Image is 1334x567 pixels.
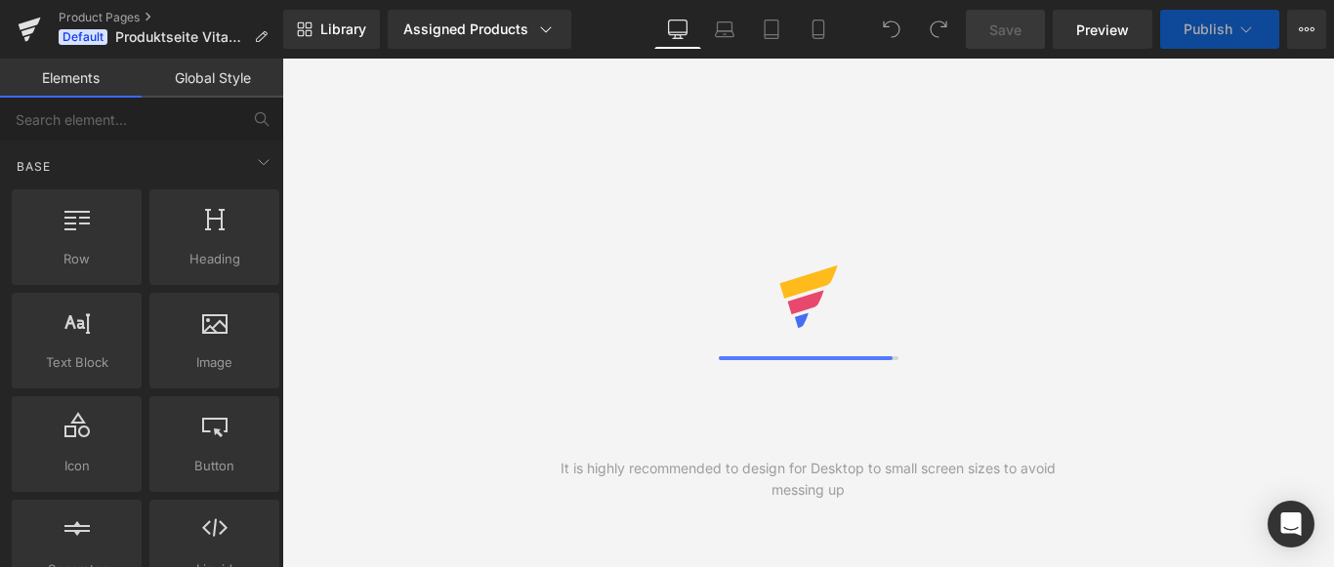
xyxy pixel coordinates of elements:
[1287,10,1326,49] button: More
[1053,10,1152,49] a: Preview
[15,157,53,176] span: Base
[872,10,911,49] button: Undo
[545,458,1071,501] div: It is highly recommended to design for Desktop to small screen sizes to avoid messing up
[115,29,246,45] span: Produktseite Vitaminpflaster
[18,456,136,476] span: Icon
[403,20,556,39] div: Assigned Products
[919,10,958,49] button: Redo
[59,10,283,25] a: Product Pages
[795,10,842,49] a: Mobile
[155,352,273,373] span: Image
[989,20,1021,40] span: Save
[654,10,701,49] a: Desktop
[283,10,380,49] a: New Library
[701,10,748,49] a: Laptop
[142,59,283,98] a: Global Style
[1184,21,1232,37] span: Publish
[155,456,273,476] span: Button
[1160,10,1279,49] button: Publish
[155,249,273,269] span: Heading
[18,352,136,373] span: Text Block
[748,10,795,49] a: Tablet
[1076,20,1129,40] span: Preview
[320,20,366,38] span: Library
[18,249,136,269] span: Row
[1268,501,1314,547] div: Open Intercom Messenger
[59,29,107,45] span: Default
